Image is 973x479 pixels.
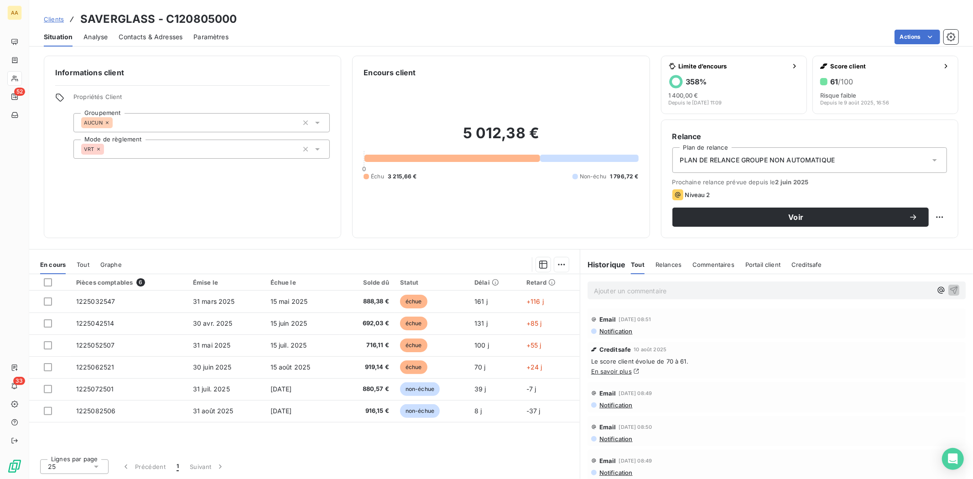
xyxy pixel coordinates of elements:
span: VRT [84,146,94,152]
div: AA [7,5,22,20]
span: Score client [830,62,939,70]
span: 1225032547 [76,297,115,305]
div: Échue le [271,279,334,286]
span: PLAN DE RELANCE GROUPE NON AUTOMATIQUE [680,156,835,165]
a: Clients [44,15,64,24]
span: 161 j [474,297,488,305]
span: 2 juin 2025 [775,178,809,186]
span: 131 j [474,319,488,327]
h6: 61 [830,77,853,86]
span: -37 j [526,407,541,415]
span: Niveau 2 [685,191,710,198]
span: 10 août 2025 [634,347,666,352]
span: Voir [683,213,909,221]
span: Situation [44,32,73,42]
span: 888,38 € [345,297,389,306]
h6: Encours client [364,67,416,78]
span: Tout [77,261,89,268]
span: -7 j [526,385,536,393]
span: Prochaine relance prévue depuis le [672,178,947,186]
span: échue [400,317,427,330]
span: 0 [362,165,366,172]
span: Analyse [83,32,108,42]
button: 1 [171,457,184,476]
span: Tout [631,261,645,268]
span: 25 [48,462,56,471]
span: +116 j [526,297,544,305]
span: Le score client évolue de 70 à 61. [591,358,962,365]
span: échue [400,295,427,308]
span: 880,57 € [345,385,389,394]
span: Depuis le 9 août 2025, 16:56 [820,100,889,105]
span: 15 mai 2025 [271,297,308,305]
span: [DATE] 08:51 [619,317,651,322]
span: Portail client [745,261,780,268]
span: 30 avr. 2025 [193,319,233,327]
span: Graphe [100,261,122,268]
span: Relances [656,261,682,268]
h6: Historique [580,259,626,270]
span: AUCUN [84,120,103,125]
span: 6 [136,278,145,286]
span: 1225042514 [76,319,114,327]
span: Contacts & Adresses [119,32,182,42]
span: 1 400,00 € [669,92,698,99]
span: [DATE] [271,385,292,393]
span: 31 juil. 2025 [193,385,230,393]
span: échue [400,338,427,352]
span: Propriétés Client [73,93,330,106]
span: Email [599,457,616,464]
img: Logo LeanPay [7,459,22,474]
span: 919,14 € [345,363,389,372]
span: Notification [598,401,633,409]
span: Notification [598,469,633,476]
div: Statut [400,279,463,286]
span: 39 j [474,385,486,393]
span: Échu [371,172,384,181]
div: Pièces comptables [76,278,182,286]
span: +24 j [526,363,542,371]
span: Limite d’encours [679,62,787,70]
span: 33 [13,377,25,385]
h2: 5 012,38 € [364,124,638,151]
span: Email [599,423,616,431]
span: +55 j [526,341,541,349]
span: 15 juin 2025 [271,319,307,327]
span: échue [400,360,427,374]
span: 1 [177,462,179,471]
span: 31 mars 2025 [193,297,235,305]
span: Creditsafe [599,346,631,353]
div: Délai [474,279,515,286]
span: 1225052507 [76,341,115,349]
span: non-échue [400,382,440,396]
span: Risque faible [820,92,856,99]
button: Actions [895,30,940,44]
input: Ajouter une valeur [104,145,111,153]
span: +85 j [526,319,542,327]
span: non-échue [400,404,440,418]
span: Non-échu [580,172,606,181]
span: Creditsafe [791,261,822,268]
span: 31 mai 2025 [193,341,231,349]
span: [DATE] [271,407,292,415]
span: 100 j [474,341,489,349]
h6: Relance [672,131,947,142]
span: 70 j [474,363,486,371]
span: Notification [598,328,633,335]
a: En savoir plus [591,368,632,375]
span: 15 juil. 2025 [271,341,307,349]
div: Retard [526,279,574,286]
span: 1225062521 [76,363,114,371]
span: Email [599,316,616,323]
span: Commentaires [692,261,734,268]
div: Solde dû [345,279,389,286]
span: 31 août 2025 [193,407,234,415]
span: [DATE] 08:50 [619,424,652,430]
span: Clients [44,16,64,23]
span: Email [599,390,616,397]
button: Précédent [116,457,171,476]
span: 916,15 € [345,406,389,416]
span: 52 [14,88,25,96]
div: Émise le [193,279,260,286]
span: [DATE] 08:49 [619,390,652,396]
